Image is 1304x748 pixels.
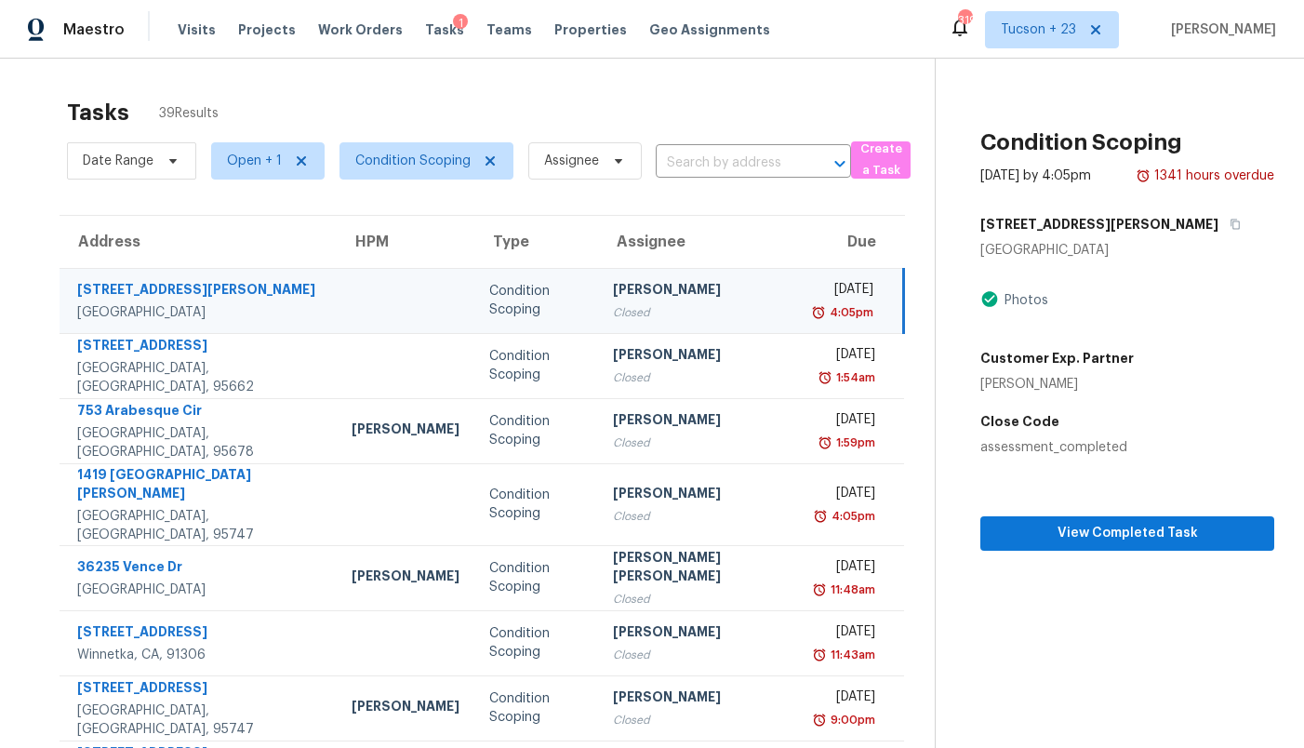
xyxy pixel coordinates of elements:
[554,20,627,39] span: Properties
[77,336,322,359] div: [STREET_ADDRESS]
[613,410,788,434] div: [PERSON_NAME]
[77,401,322,424] div: 753 Arabesque Cir
[474,216,598,268] th: Type
[803,216,904,268] th: Due
[613,368,788,387] div: Closed
[318,20,403,39] span: Work Orders
[812,646,827,664] img: Overdue Alarm Icon
[613,688,788,711] div: [PERSON_NAME]
[613,622,788,646] div: [PERSON_NAME]
[77,359,322,396] div: [GEOGRAPHIC_DATA], [GEOGRAPHIC_DATA], 95662
[1136,167,1151,185] img: Overdue Alarm Icon
[827,711,875,729] div: 9:00pm
[818,410,875,434] div: [DATE]
[77,646,322,664] div: Winnetka, CA, 91306
[649,20,770,39] span: Geo Assignments
[980,349,1134,367] h5: Customer Exp. Partner
[544,152,599,170] span: Assignee
[860,139,901,181] span: Create a Task
[613,548,788,590] div: [PERSON_NAME] [PERSON_NAME]
[980,167,1091,185] div: [DATE] by 4:05pm
[337,216,474,268] th: HPM
[832,368,875,387] div: 1:54am
[818,688,875,711] div: [DATE]
[489,282,583,319] div: Condition Scoping
[352,420,459,443] div: [PERSON_NAME]
[77,280,322,303] div: [STREET_ADDRESS][PERSON_NAME]
[486,20,532,39] span: Teams
[598,216,803,268] th: Assignee
[818,434,832,452] img: Overdue Alarm Icon
[980,412,1274,431] h5: Close Code
[77,622,322,646] div: [STREET_ADDRESS]
[811,303,826,322] img: Overdue Alarm Icon
[818,368,832,387] img: Overdue Alarm Icon
[613,590,788,608] div: Closed
[227,152,282,170] span: Open + 1
[77,465,322,507] div: 1419 [GEOGRAPHIC_DATA][PERSON_NAME]
[613,345,788,368] div: [PERSON_NAME]
[958,11,971,30] div: 319
[827,646,875,664] div: 11:43am
[352,697,459,720] div: [PERSON_NAME]
[489,486,583,523] div: Condition Scoping
[613,280,788,303] div: [PERSON_NAME]
[999,291,1048,310] div: Photos
[613,434,788,452] div: Closed
[77,701,322,739] div: [GEOGRAPHIC_DATA], [GEOGRAPHIC_DATA], 95747
[489,624,583,661] div: Condition Scoping
[980,516,1274,551] button: View Completed Task
[980,438,1274,457] div: assessment_completed
[489,412,583,449] div: Condition Scoping
[352,567,459,590] div: [PERSON_NAME]
[613,711,788,729] div: Closed
[77,581,322,599] div: [GEOGRAPHIC_DATA]
[77,424,322,461] div: [GEOGRAPHIC_DATA], [GEOGRAPHIC_DATA], 95678
[489,347,583,384] div: Condition Scoping
[77,678,322,701] div: [STREET_ADDRESS]
[980,215,1218,234] h5: [STREET_ADDRESS][PERSON_NAME]
[178,20,216,39] span: Visits
[613,303,788,322] div: Closed
[613,507,788,526] div: Closed
[813,507,828,526] img: Overdue Alarm Icon
[67,103,129,122] h2: Tasks
[77,507,322,544] div: [GEOGRAPHIC_DATA], [GEOGRAPHIC_DATA], 95747
[613,646,788,664] div: Closed
[656,149,799,178] input: Search by address
[832,434,875,452] div: 1:59pm
[159,104,219,123] span: 39 Results
[818,484,875,507] div: [DATE]
[818,280,874,303] div: [DATE]
[980,289,999,309] img: Artifact Present Icon
[63,20,125,39] span: Maestro
[238,20,296,39] span: Projects
[60,216,337,268] th: Address
[489,559,583,596] div: Condition Scoping
[812,581,827,599] img: Overdue Alarm Icon
[995,522,1259,545] span: View Completed Task
[77,303,322,322] div: [GEOGRAPHIC_DATA]
[827,151,853,177] button: Open
[826,303,873,322] div: 4:05pm
[453,14,468,33] div: 1
[818,622,875,646] div: [DATE]
[77,557,322,581] div: 36235 Vence Dr
[83,152,153,170] span: Date Range
[818,557,875,581] div: [DATE]
[827,581,875,599] div: 11:48am
[489,689,583,727] div: Condition Scoping
[980,375,1134,394] div: [PERSON_NAME]
[812,711,827,729] img: Overdue Alarm Icon
[818,345,875,368] div: [DATE]
[980,241,1274,260] div: [GEOGRAPHIC_DATA]
[355,152,471,170] span: Condition Scoping
[980,133,1182,152] h2: Condition Scoping
[1001,20,1076,39] span: Tucson + 23
[828,507,875,526] div: 4:05pm
[1164,20,1276,39] span: [PERSON_NAME]
[425,23,464,36] span: Tasks
[851,141,911,179] button: Create a Task
[1151,167,1274,185] div: 1341 hours overdue
[613,484,788,507] div: [PERSON_NAME]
